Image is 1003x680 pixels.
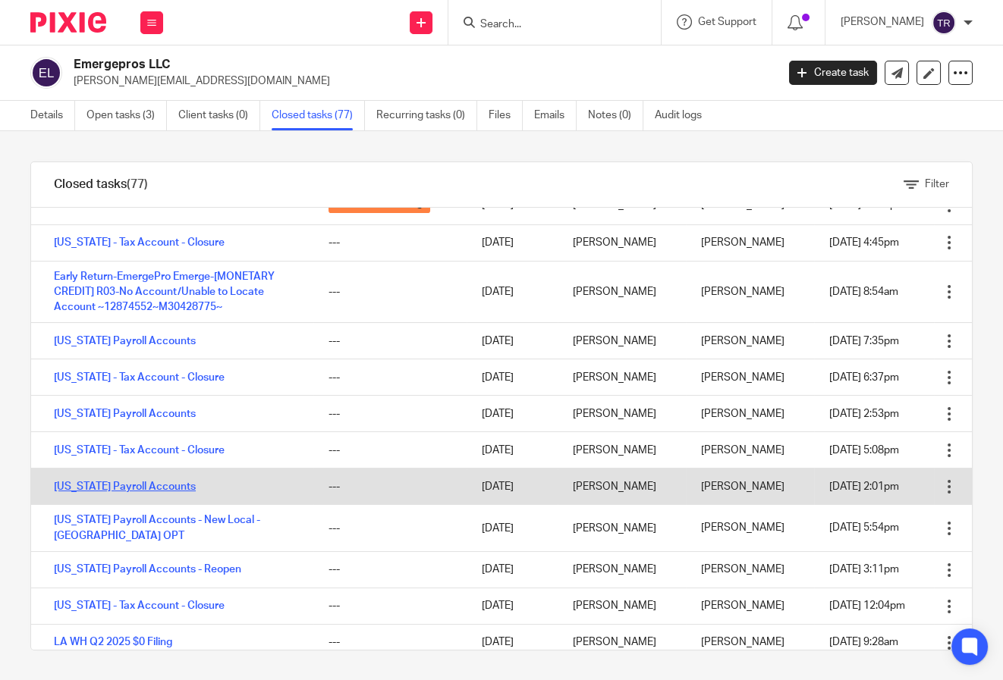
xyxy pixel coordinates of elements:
[272,101,365,130] a: Closed tasks (77)
[467,432,558,468] td: [DATE]
[74,74,766,89] p: [PERSON_NAME][EMAIL_ADDRESS][DOMAIN_NAME]
[558,432,686,468] td: [PERSON_NAME]
[74,57,627,73] h2: Emergepros LLC
[329,521,451,536] div: ---
[841,14,924,30] p: [PERSON_NAME]
[655,101,713,130] a: Audit logs
[30,57,62,89] img: svg%3E
[329,370,451,385] div: ---
[558,505,686,552] td: [PERSON_NAME]
[789,61,877,85] a: Create task
[467,261,558,323] td: [DATE]
[467,468,558,505] td: [DATE]
[489,101,523,130] a: Files
[54,600,225,611] a: [US_STATE] - Tax Account - Closure
[467,359,558,396] td: [DATE]
[829,237,899,248] span: [DATE] 4:45pm
[54,515,260,541] a: [US_STATE] Payroll Accounts - New Local - [GEOGRAPHIC_DATA] OPT
[829,445,899,456] span: [DATE] 5:08pm
[829,638,898,648] span: [DATE] 9:28am
[467,625,558,661] td: [DATE]
[54,637,172,647] a: LA WH Q2 2025 $0 Filing
[54,336,196,346] a: [US_STATE] Payroll Accounts
[467,552,558,588] td: [DATE]
[178,101,260,130] a: Client tasks (0)
[701,336,784,346] span: [PERSON_NAME]
[54,409,196,419] a: [US_STATE] Payroll Accounts
[329,334,451,349] div: ---
[701,409,784,419] span: [PERSON_NAME]
[698,17,756,27] span: Get Support
[467,323,558,359] td: [DATE]
[829,601,905,612] span: [DATE] 12:04pm
[701,523,784,534] span: [PERSON_NAME]
[329,635,451,650] div: ---
[558,588,686,625] td: [PERSON_NAME]
[829,565,899,575] span: [DATE] 3:11pm
[829,372,899,383] span: [DATE] 6:37pm
[701,445,784,456] span: [PERSON_NAME]
[701,638,784,648] span: [PERSON_NAME]
[467,396,558,432] td: [DATE]
[701,601,784,612] span: [PERSON_NAME]
[329,443,451,458] div: ---
[54,445,225,456] a: [US_STATE] - Tax Account - Closure
[467,588,558,625] td: [DATE]
[829,336,899,346] span: [DATE] 7:35pm
[329,235,451,250] div: ---
[54,564,241,575] a: [US_STATE] Payroll Accounts - Reopen
[558,224,686,261] td: [PERSON_NAME]
[534,101,577,130] a: Emails
[701,481,784,492] span: [PERSON_NAME]
[588,101,643,130] a: Notes (0)
[329,406,451,421] div: ---
[925,179,949,190] span: Filter
[54,372,225,383] a: [US_STATE] - Tax Account - Closure
[829,409,899,419] span: [DATE] 2:53pm
[829,287,898,297] span: [DATE] 8:54am
[467,224,558,261] td: [DATE]
[701,565,784,575] span: [PERSON_NAME]
[30,12,106,33] img: Pixie
[558,323,686,359] td: [PERSON_NAME]
[701,372,784,383] span: [PERSON_NAME]
[829,523,899,534] span: [DATE] 5:54pm
[30,101,75,130] a: Details
[54,237,225,248] a: [US_STATE] - Tax Account - Closure
[932,11,956,35] img: svg%3E
[54,481,196,492] a: [US_STATE] Payroll Accounts
[54,177,148,193] h1: Closed tasks
[54,271,275,313] a: Early Return-EmergePro Emerge-[MONETARY CREDIT] R03-No Account/Unable to Locate Account ~12874552...
[829,481,899,492] span: [DATE] 2:01pm
[558,552,686,588] td: [PERSON_NAME]
[86,101,167,130] a: Open tasks (3)
[376,101,477,130] a: Recurring tasks (0)
[479,18,615,32] input: Search
[558,468,686,505] td: [PERSON_NAME]
[329,562,451,577] div: ---
[329,479,451,494] div: ---
[701,287,784,297] span: [PERSON_NAME]
[558,396,686,432] td: [PERSON_NAME]
[127,178,148,190] span: (77)
[558,625,686,661] td: [PERSON_NAME]
[329,598,451,613] div: ---
[558,261,686,323] td: [PERSON_NAME]
[558,359,686,396] td: [PERSON_NAME]
[329,284,451,299] div: ---
[701,237,784,248] span: [PERSON_NAME]
[467,505,558,552] td: [DATE]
